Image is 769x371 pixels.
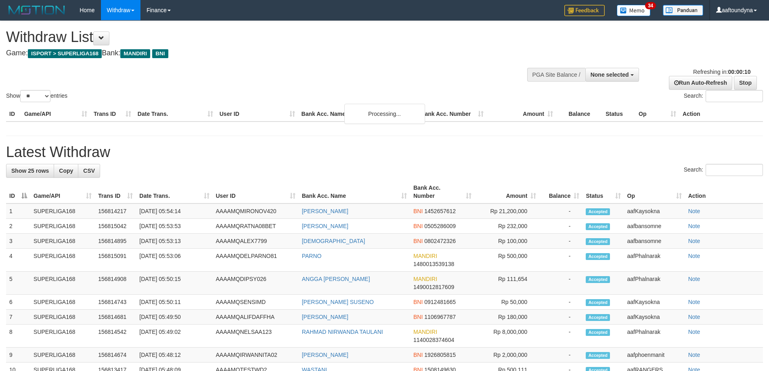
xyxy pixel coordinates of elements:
[95,310,136,325] td: 156814681
[413,223,423,229] span: BNI
[539,348,583,363] td: -
[136,234,212,249] td: [DATE] 05:53:13
[6,29,505,45] h1: Withdraw List
[6,90,67,102] label: Show entries
[688,352,700,358] a: Note
[624,310,685,325] td: aafKaysokna
[6,4,67,16] img: MOTION_logo.png
[302,208,348,214] a: [PERSON_NAME]
[475,234,539,249] td: Rp 100,000
[78,164,100,178] a: CSV
[413,261,454,267] span: Copy 1480013539138 to clipboard
[583,180,624,203] th: Status: activate to sort column ascending
[213,249,299,272] td: AAAAMQDELPARNO81
[688,208,700,214] a: Note
[539,310,583,325] td: -
[539,325,583,348] td: -
[136,325,212,348] td: [DATE] 05:49:02
[30,310,95,325] td: SUPERLIGA168
[30,295,95,310] td: SUPERLIGA168
[645,2,656,9] span: 34
[685,180,763,203] th: Action
[54,164,78,178] a: Copy
[302,276,370,282] a: ANGGA [PERSON_NAME]
[424,352,456,358] span: Copy 1926805815 to clipboard
[136,310,212,325] td: [DATE] 05:49:50
[213,348,299,363] td: AAAAMQIRWANNITA02
[413,299,423,305] span: BNI
[527,68,585,82] div: PGA Site Balance /
[30,180,95,203] th: Game/API: activate to sort column ascending
[152,49,168,58] span: BNI
[95,295,136,310] td: 156814743
[586,314,610,321] span: Accepted
[302,352,348,358] a: [PERSON_NAME]
[539,203,583,219] td: -
[624,249,685,272] td: aafPhalnarak
[6,144,763,160] h1: Latest Withdraw
[585,68,639,82] button: None selected
[20,90,50,102] select: Showentries
[302,238,365,244] a: [DEMOGRAPHIC_DATA]
[213,325,299,348] td: AAAAMQNELSAA123
[413,276,437,282] span: MANDIRI
[6,49,505,57] h4: Game: Bank:
[410,180,475,203] th: Bank Acc. Number: activate to sort column ascending
[586,352,610,359] span: Accepted
[635,107,679,122] th: Op
[6,295,30,310] td: 6
[6,348,30,363] td: 9
[624,348,685,363] td: aafphoenmanit
[475,295,539,310] td: Rp 50,000
[11,168,49,174] span: Show 25 rows
[475,249,539,272] td: Rp 500,000
[6,180,30,203] th: ID: activate to sort column descending
[539,180,583,203] th: Balance: activate to sort column ascending
[30,272,95,295] td: SUPERLIGA168
[95,219,136,234] td: 156815042
[298,107,418,122] th: Bank Acc. Name
[424,314,456,320] span: Copy 1106967787 to clipboard
[83,168,95,174] span: CSV
[30,234,95,249] td: SUPERLIGA168
[6,325,30,348] td: 8
[424,223,456,229] span: Copy 0505286009 to clipboard
[688,253,700,259] a: Note
[539,249,583,272] td: -
[213,310,299,325] td: AAAAMQALIFDAFFHA
[213,219,299,234] td: AAAAMQRATNA08BET
[213,295,299,310] td: AAAAMQSENSIMD
[669,76,732,90] a: Run Auto-Refresh
[213,272,299,295] td: AAAAMQDIPSY026
[475,180,539,203] th: Amount: activate to sort column ascending
[59,168,73,174] span: Copy
[6,234,30,249] td: 3
[136,272,212,295] td: [DATE] 05:50:15
[302,314,348,320] a: [PERSON_NAME]
[424,208,456,214] span: Copy 1452657612 to clipboard
[539,295,583,310] td: -
[413,284,454,290] span: Copy 1490012817609 to clipboard
[693,69,750,75] span: Refreshing in:
[344,104,425,124] div: Processing...
[30,219,95,234] td: SUPERLIGA168
[539,219,583,234] td: -
[95,325,136,348] td: 156814542
[6,203,30,219] td: 1
[688,314,700,320] a: Note
[475,348,539,363] td: Rp 2,000,000
[302,223,348,229] a: [PERSON_NAME]
[21,107,90,122] th: Game/API
[624,203,685,219] td: aafKaysokna
[216,107,298,122] th: User ID
[95,249,136,272] td: 156815091
[6,310,30,325] td: 7
[688,238,700,244] a: Note
[136,249,212,272] td: [DATE] 05:53:06
[624,325,685,348] td: aafPhalnarak
[424,299,456,305] span: Copy 0912481665 to clipboard
[136,203,212,219] td: [DATE] 05:54:14
[586,223,610,230] span: Accepted
[120,49,150,58] span: MANDIRI
[302,329,383,335] a: RAHMAD NIRWANDA TAULANI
